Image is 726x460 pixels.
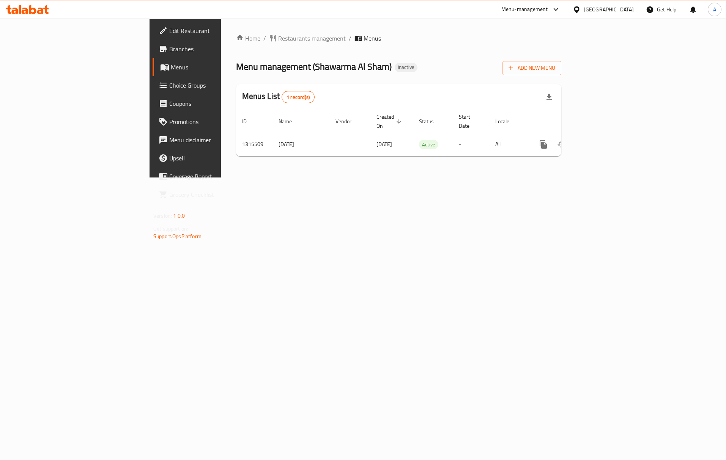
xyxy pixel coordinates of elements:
[509,63,555,73] span: Add New Menu
[169,117,265,126] span: Promotions
[169,172,265,181] span: Coverage Report
[169,81,265,90] span: Choice Groups
[282,91,315,103] div: Total records count
[153,40,271,58] a: Branches
[242,117,257,126] span: ID
[534,135,553,154] button: more
[236,110,613,156] table: enhanced table
[236,58,392,75] span: Menu management ( Shawarma Al Sham )
[540,88,558,106] div: Export file
[169,135,265,144] span: Menu disclaimer
[279,117,302,126] span: Name
[502,61,561,75] button: Add New Menu
[376,112,404,130] span: Created On
[364,34,381,43] span: Menus
[553,135,571,154] button: Change Status
[171,63,265,72] span: Menus
[153,231,202,241] a: Support.OpsPlatform
[153,76,271,94] a: Choice Groups
[169,26,265,35] span: Edit Restaurant
[169,99,265,108] span: Coupons
[713,5,716,14] span: A
[419,117,444,126] span: Status
[489,133,528,156] td: All
[335,117,361,126] span: Vendor
[278,34,346,43] span: Restaurants management
[269,34,346,43] a: Restaurants management
[528,110,613,133] th: Actions
[169,154,265,163] span: Upsell
[282,94,314,101] span: 1 record(s)
[459,112,480,130] span: Start Date
[169,44,265,53] span: Branches
[349,34,351,43] li: /
[153,22,271,40] a: Edit Restaurant
[272,133,329,156] td: [DATE]
[153,113,271,131] a: Promotions
[153,58,271,76] a: Menus
[501,5,548,14] div: Menu-management
[236,34,561,43] nav: breadcrumb
[495,117,519,126] span: Locale
[419,140,438,149] span: Active
[153,211,172,221] span: Version:
[153,167,271,185] a: Coverage Report
[395,64,417,71] span: Inactive
[153,185,271,204] a: Grocery Checklist
[453,133,489,156] td: -
[242,91,315,103] h2: Menus List
[584,5,634,14] div: [GEOGRAPHIC_DATA]
[153,224,188,234] span: Get support on:
[153,131,271,149] a: Menu disclaimer
[395,63,417,72] div: Inactive
[173,211,185,221] span: 1.0.0
[169,190,265,199] span: Grocery Checklist
[153,149,271,167] a: Upsell
[153,94,271,113] a: Coupons
[376,139,392,149] span: [DATE]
